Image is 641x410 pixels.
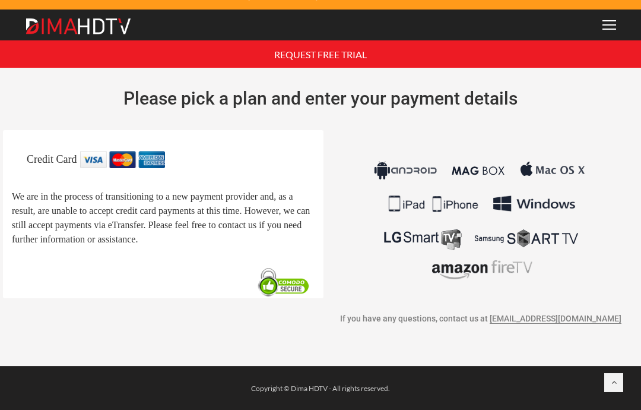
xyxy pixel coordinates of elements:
a: REQUEST FREE TRIAL [274,48,367,59]
span: Credit Card [27,153,77,165]
span: REQUEST FREE TRIAL [274,49,367,60]
span: If you have any questions, contact us at [340,314,621,323]
span: Please pick a plan and enter your payment details [123,88,518,109]
span: We are in the process of transitioning to a new payment provider and, as a result, are unable to ... [12,191,310,244]
img: Dima HDTV [25,18,132,35]
a: Back to top [604,373,623,392]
